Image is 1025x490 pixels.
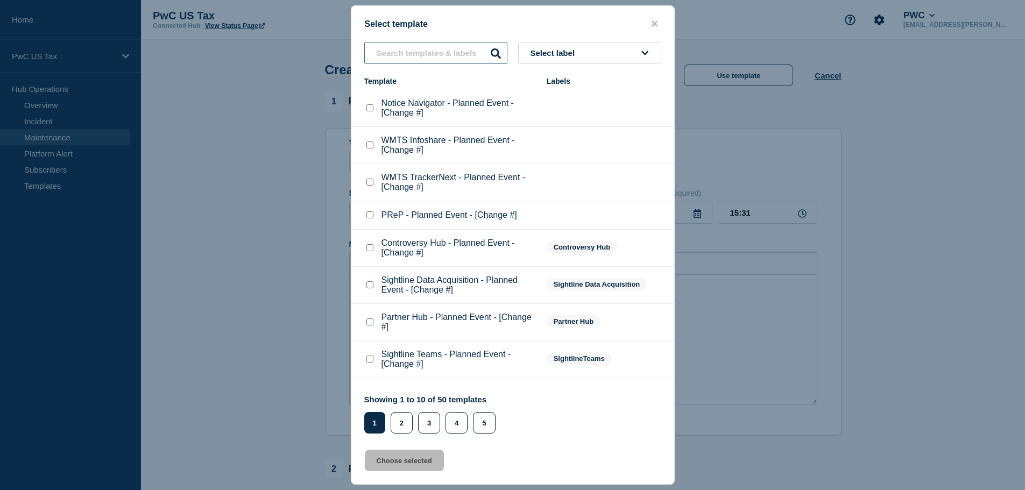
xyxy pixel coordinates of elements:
[381,275,536,295] p: Sightline Data Acquisition - Planned Event - [Change #]
[446,412,468,434] button: 4
[365,450,444,471] button: Choose selected
[547,241,617,253] span: Controversy Hub
[381,136,536,155] p: WMTS Infoshare - Planned Event - [Change #]
[381,173,536,192] p: WMTS TrackerNext - Planned Event - [Change #]
[518,42,661,64] button: Select label
[364,412,385,434] button: 1
[351,19,674,29] div: Select template
[531,48,579,58] span: Select label
[381,313,536,332] p: Partner Hub - Planned Event - [Change #]
[364,395,501,404] p: Showing 1 to 10 of 50 templates
[648,19,661,29] button: close button
[366,318,373,325] input: Partner Hub - Planned Event - [Change #] checkbox
[547,315,600,328] span: Partner Hub
[381,98,536,118] p: Notice Navigator - Planned Event - [Change #]
[381,238,536,258] p: Controversy Hub - Planned Event - [Change #]
[366,141,373,148] input: WMTS Infoshare - Planned Event - [Change #] checkbox
[364,77,536,86] div: Template
[473,412,495,434] button: 5
[366,179,373,186] input: WMTS TrackerNext - Planned Event - [Change #] checkbox
[366,356,373,363] input: Sightline Teams - Planned Event - [Change #] checkbox
[366,211,373,218] input: PReP - Planned Event - [Change #] checkbox
[547,352,612,365] span: SightlineTeams
[366,281,373,288] input: Sightline Data Acquisition - Planned Event - [Change #] checkbox
[381,210,517,220] p: PReP - Planned Event - [Change #]
[381,350,536,369] p: Sightline Teams - Planned Event - [Change #]
[364,42,507,64] input: Search templates & labels
[547,278,647,290] span: Sightline Data Acquisition
[366,244,373,251] input: Controversy Hub - Planned Event - [Change #] checkbox
[366,104,373,111] input: Notice Navigator - Planned Event - [Change #] checkbox
[391,412,413,434] button: 2
[418,412,440,434] button: 3
[547,77,661,86] div: Labels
